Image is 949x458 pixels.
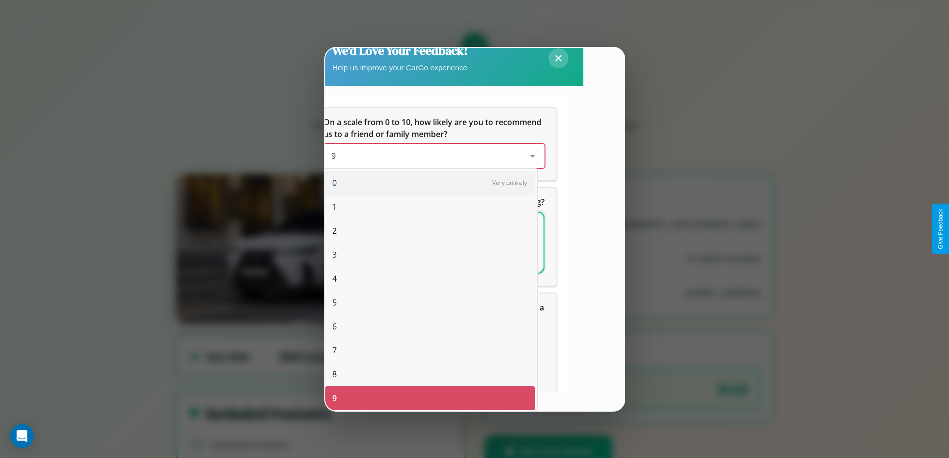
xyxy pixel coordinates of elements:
[331,151,336,161] span: 9
[325,171,535,195] div: 0
[332,61,468,74] p: Help us improve your CarGo experience
[325,219,535,243] div: 2
[325,243,535,267] div: 3
[323,302,546,325] span: Which of the following features do you value the most in a vehicle?
[325,291,535,314] div: 5
[332,225,337,237] span: 2
[332,177,337,189] span: 0
[332,249,337,261] span: 3
[325,338,535,362] div: 7
[332,344,337,356] span: 7
[332,201,337,213] span: 1
[332,368,337,380] span: 8
[323,196,544,207] span: What can we do to make your experience more satisfying?
[311,108,556,180] div: On a scale from 0 to 10, how likely are you to recommend us to a friend or family member?
[937,209,944,249] div: Give Feedback
[332,297,337,308] span: 5
[332,273,337,285] span: 4
[325,386,535,410] div: 9
[323,116,544,140] h5: On a scale from 0 to 10, how likely are you to recommend us to a friend or family member?
[10,424,34,448] div: Open Intercom Messenger
[325,362,535,386] div: 8
[323,117,543,140] span: On a scale from 0 to 10, how likely are you to recommend us to a friend or family member?
[492,178,527,187] span: Very unlikely
[325,314,535,338] div: 6
[332,392,337,404] span: 9
[325,195,535,219] div: 1
[325,267,535,291] div: 4
[332,320,337,332] span: 6
[332,42,468,59] h2: We'd Love Your Feedback!
[323,144,544,168] div: On a scale from 0 to 10, how likely are you to recommend us to a friend or family member?
[325,410,535,434] div: 10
